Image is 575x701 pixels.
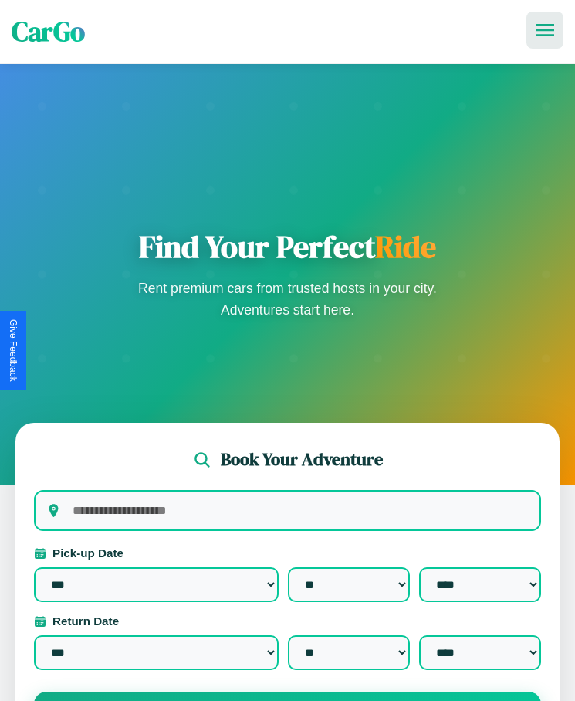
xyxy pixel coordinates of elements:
div: Give Feedback [8,319,19,382]
span: CarGo [12,13,85,50]
h1: Find Your Perfect [134,228,442,265]
span: Ride [375,226,436,267]
h2: Book Your Adventure [221,447,383,471]
label: Pick-up Date [34,546,541,560]
p: Rent premium cars from trusted hosts in your city. Adventures start here. [134,277,442,321]
label: Return Date [34,614,541,628]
